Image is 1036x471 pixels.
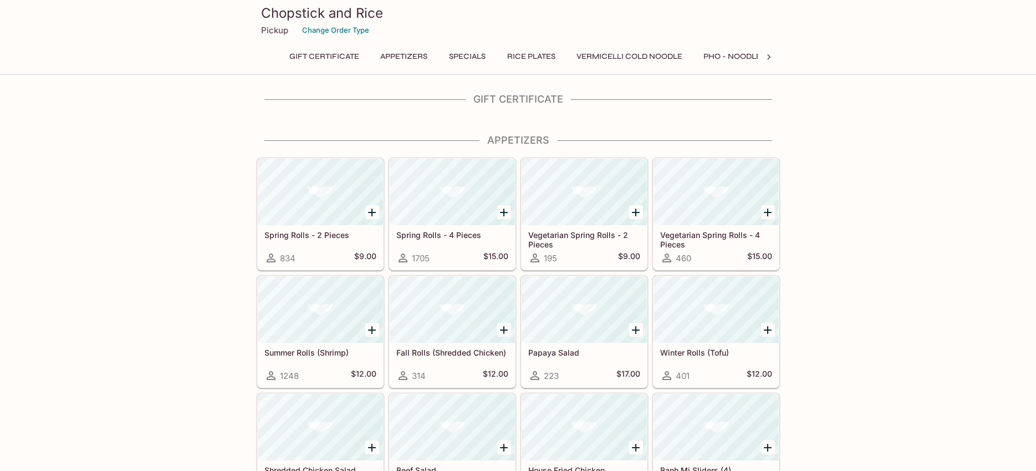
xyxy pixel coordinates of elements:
div: Vegetarian Spring Rolls - 2 Pieces [522,159,647,225]
div: Spring Rolls - 2 Pieces [258,159,383,225]
div: Spring Rolls - 4 Pieces [390,159,515,225]
h5: Winter Rolls (Tofu) [660,348,772,357]
span: 1248 [280,371,299,381]
h5: $9.00 [354,251,376,265]
div: Winter Rolls (Tofu) [654,276,779,343]
button: Add Banh Mi Sliders (4) [761,440,775,454]
a: Papaya Salad223$17.00 [521,276,647,388]
div: Shredded Chicken Salad [258,394,383,460]
span: 834 [280,253,295,264]
h3: Chopstick and Rice [261,4,775,22]
h5: Papaya Salad [528,348,640,357]
a: Vegetarian Spring Rolls - 4 Pieces460$15.00 [653,158,779,270]
div: Fall Rolls (Shredded Chicken) [390,276,515,343]
button: Add Beef Salad [497,440,511,454]
button: Add House Fried Chicken [629,440,643,454]
h5: Spring Rolls - 4 Pieces [396,230,508,240]
button: Add Winter Rolls (Tofu) [761,323,775,337]
a: Winter Rolls (Tofu)401$12.00 [653,276,779,388]
h5: $12.00 [483,369,508,382]
button: Specials [442,49,492,64]
h5: $9.00 [618,251,640,265]
button: Add Papaya Salad [629,323,643,337]
button: Add Spring Rolls - 4 Pieces [497,205,511,219]
button: Add Spring Rolls - 2 Pieces [365,205,379,219]
a: Spring Rolls - 2 Pieces834$9.00 [257,158,384,270]
button: Rice Plates [501,49,562,64]
button: Add Summer Rolls (Shrimp) [365,323,379,337]
span: 223 [544,371,559,381]
a: Fall Rolls (Shredded Chicken)314$12.00 [389,276,516,388]
button: Add Vegetarian Spring Rolls - 4 Pieces [761,205,775,219]
div: Banh Mi Sliders (4) [654,394,779,460]
h5: Vegetarian Spring Rolls - 2 Pieces [528,230,640,249]
h5: Spring Rolls - 2 Pieces [264,230,376,240]
a: Summer Rolls (Shrimp)1248$12.00 [257,276,384,388]
div: Beef Salad [390,394,515,460]
div: Summer Rolls (Shrimp) [258,276,383,343]
h5: Vegetarian Spring Rolls - 4 Pieces [660,230,772,249]
h4: Appetizers [257,134,780,146]
div: Papaya Salad [522,276,647,343]
span: 195 [544,253,557,264]
button: Change Order Type [297,22,374,39]
h5: Fall Rolls (Shredded Chicken) [396,348,508,357]
p: Pickup [261,25,288,36]
span: 314 [412,371,426,381]
h5: $17.00 [616,369,640,382]
button: Pho - Noodle Soup [697,49,790,64]
div: Vegetarian Spring Rolls - 4 Pieces [654,159,779,225]
button: Add Fall Rolls (Shredded Chicken) [497,323,511,337]
h5: $15.00 [483,251,508,265]
h5: Summer Rolls (Shrimp) [264,348,376,357]
div: House Fried Chicken [522,394,647,460]
h5: $15.00 [747,251,772,265]
span: 460 [676,253,691,264]
span: 1705 [412,253,430,264]
button: Vermicelli Cold Noodle [570,49,688,64]
h5: $12.00 [747,369,772,382]
h5: $12.00 [351,369,376,382]
button: Add Shredded Chicken Salad [365,440,379,454]
button: Add Vegetarian Spring Rolls - 2 Pieces [629,205,643,219]
a: Spring Rolls - 4 Pieces1705$15.00 [389,158,516,270]
h4: Gift Certificate [257,93,780,105]
button: Appetizers [374,49,433,64]
a: Vegetarian Spring Rolls - 2 Pieces195$9.00 [521,158,647,270]
button: Gift Certificate [283,49,365,64]
span: 401 [676,371,690,381]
